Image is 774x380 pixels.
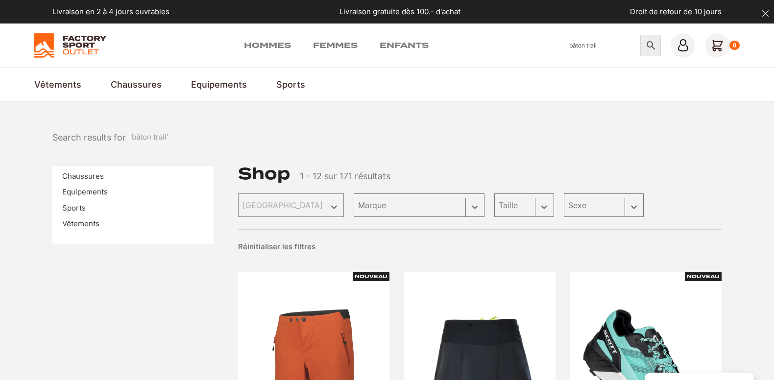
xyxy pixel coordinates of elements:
[244,40,291,51] a: Hommes
[313,40,358,51] a: Femmes
[62,219,99,228] a: Vêtements
[566,35,641,56] input: Chercher
[130,132,168,143] span: 'bâton trail'
[34,78,81,91] a: Vêtements
[52,6,169,18] p: Livraison en 2 à 4 jours ouvrables
[276,78,305,91] a: Sports
[380,40,429,51] a: Enfants
[62,203,86,213] a: Sports
[52,131,168,144] li: Search results for
[630,6,722,18] p: Droit de retour de 10 jours
[339,6,460,18] p: Livraison gratuite dès 100.- d'achat
[729,41,740,50] div: 0
[191,78,247,91] a: Equipements
[52,131,168,144] nav: breadcrumbs
[62,171,104,181] a: Chaussures
[62,187,108,196] a: Equipements
[238,166,290,182] h1: Shop
[111,78,162,91] a: Chaussures
[34,33,106,58] img: Factory Sport Outlet
[757,5,774,22] button: dismiss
